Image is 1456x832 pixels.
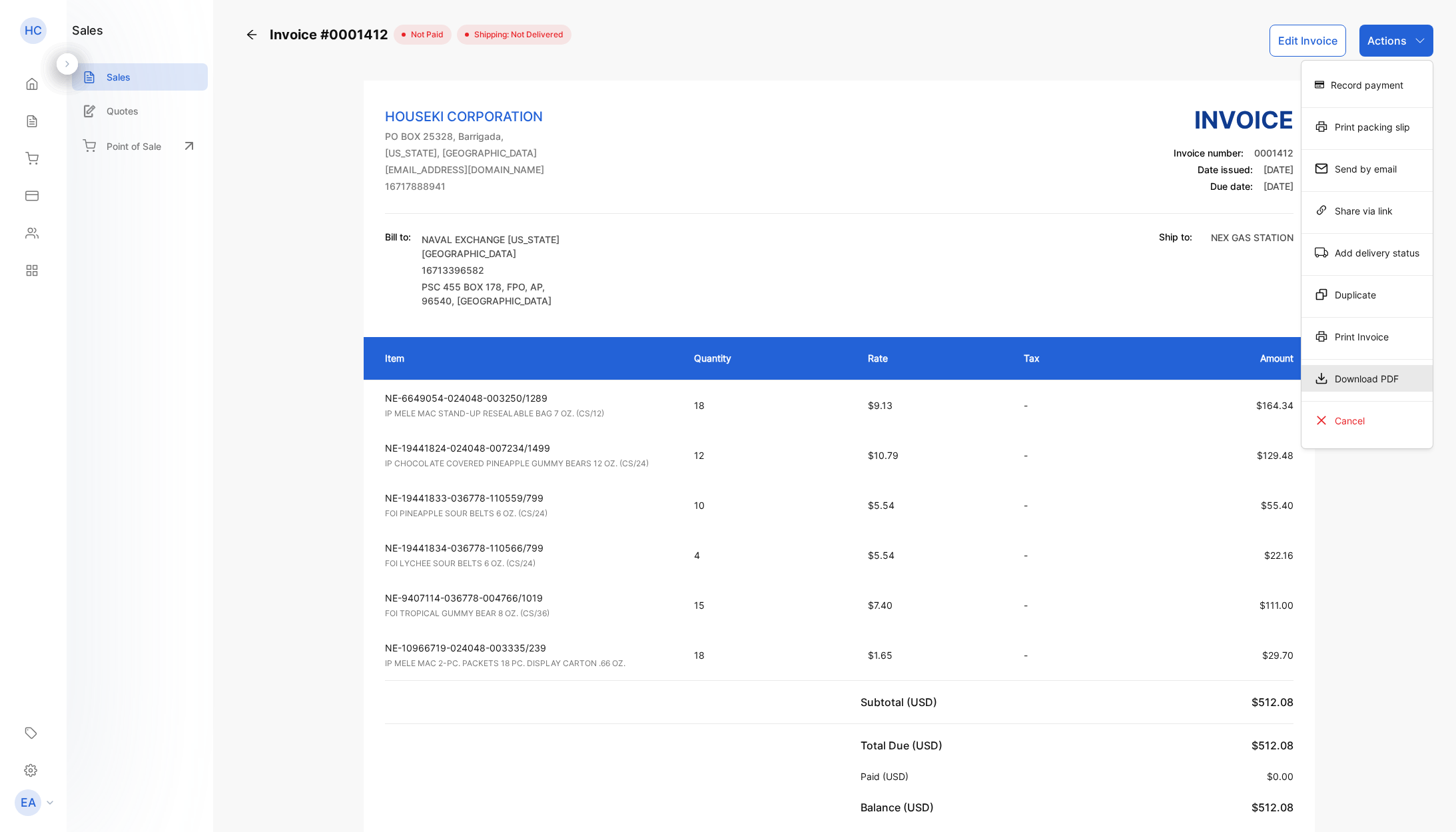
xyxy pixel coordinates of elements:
p: Actions [1367,33,1407,49]
span: $5.54 [868,550,895,561]
p: Point of Sale [107,139,161,153]
span: , [GEOGRAPHIC_DATA] [452,295,551,306]
p: HC [25,22,42,39]
p: NE-9407114-036778-004766/1019 [385,591,670,605]
button: Actions [1359,25,1433,57]
p: Item [385,351,667,365]
p: FOI PINEAPPLE SOUR BELTS 6 OZ. (CS/24) [385,508,670,520]
span: $22.16 [1264,550,1293,561]
p: IP CHOCOLATE COVERED PINEAPPLE GUMMY BEARS 12 OZ. (CS/24) [385,458,670,470]
h1: sales [72,21,103,39]
p: IP MELE MAC 2-PC. PACKETS 18 PC. DISPLAY CARTON .66 OZ. [385,657,670,669]
p: NE-19441824-024048-007234/1499 [385,441,670,455]
p: Amount [1140,351,1293,365]
p: FOI LYCHEE SOUR BELTS 6 OZ. (CS/24) [385,558,670,570]
span: $512.08 [1252,801,1293,814]
p: Total Due (USD) [861,737,948,753]
div: Cancel [1301,407,1433,434]
span: PSC 455 BOX 178 [422,281,502,292]
div: Share via link [1301,197,1433,224]
span: $512.08 [1252,695,1293,709]
span: Invoice number: [1174,147,1244,159]
button: Edit Invoice [1270,25,1346,57]
span: $29.70 [1262,649,1293,661]
span: $129.48 [1257,450,1293,461]
p: HOUSEKI CORPORATION [385,107,544,127]
p: Ship to: [1159,230,1192,244]
p: Balance (USD) [861,799,939,815]
p: [EMAIL_ADDRESS][DOMAIN_NAME] [385,163,544,177]
p: Rate [868,351,997,365]
p: - [1024,398,1113,412]
span: $1.65 [868,649,893,661]
p: Quotes [107,104,139,118]
span: Due date: [1210,181,1253,192]
span: $0.00 [1267,771,1293,782]
a: Sales [72,63,208,91]
span: $164.34 [1256,400,1293,411]
p: Subtotal (USD) [861,694,942,710]
span: $512.08 [1252,739,1293,752]
p: NE-19441834-036778-110566/799 [385,541,670,555]
span: , FPO, AP [502,281,542,292]
p: 16713396582 [422,263,575,277]
p: Sales [107,70,131,84]
p: FOI TROPICAL GUMMY BEAR 8 OZ. (CS/36) [385,608,670,620]
p: IP MELE MAC STAND-UP RESEALABLE BAG 7 OZ. (CS/12) [385,408,670,420]
a: Quotes [72,97,208,125]
p: 4 [694,548,841,562]
span: $111.00 [1260,600,1293,611]
p: [US_STATE], [GEOGRAPHIC_DATA] [385,146,544,160]
p: 18 [694,398,841,412]
p: Tax [1024,351,1113,365]
span: $55.40 [1261,500,1293,511]
span: Invoice #0001412 [270,25,394,45]
div: Print Invoice [1301,323,1433,350]
p: NAVAL EXCHANGE [US_STATE][GEOGRAPHIC_DATA] [422,232,575,260]
p: - [1024,598,1113,612]
span: Shipping: Not Delivered [469,29,563,41]
p: NE-19441833-036778-110559/799 [385,491,670,505]
span: Date issued: [1198,164,1253,175]
span: $10.79 [868,450,899,461]
span: NEX GAS STATION [1211,232,1293,243]
span: $9.13 [868,400,893,411]
div: Download PDF [1301,365,1433,392]
p: NE-6649054-024048-003250/1289 [385,391,670,405]
p: Paid (USD) [861,769,914,783]
div: Send by email [1301,155,1433,182]
span: 0001412 [1254,147,1293,159]
p: EA [21,794,36,811]
span: [DATE] [1264,181,1293,192]
div: Add delivery status [1301,239,1433,266]
p: 10 [694,498,841,512]
p: Bill to: [385,230,411,244]
div: Record payment [1301,71,1433,98]
p: - [1024,548,1113,562]
p: NE-10966719-024048-003335/239 [385,641,670,655]
p: PO BOX 25328, Barrigada, [385,129,544,143]
button: Open LiveChat chat widget [11,5,51,45]
p: Quantity [694,351,841,365]
div: Duplicate [1301,281,1433,308]
h3: Invoice [1174,102,1293,138]
p: 16717888941 [385,179,544,193]
span: [DATE] [1264,164,1293,175]
p: 12 [694,448,841,462]
p: - [1024,498,1113,512]
p: - [1024,448,1113,462]
p: 18 [694,648,841,662]
div: Print packing slip [1301,113,1433,140]
span: $5.54 [868,500,895,511]
p: - [1024,648,1113,662]
p: 15 [694,598,841,612]
span: not paid [406,29,444,41]
a: Point of Sale [72,131,208,161]
span: $7.40 [868,600,893,611]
